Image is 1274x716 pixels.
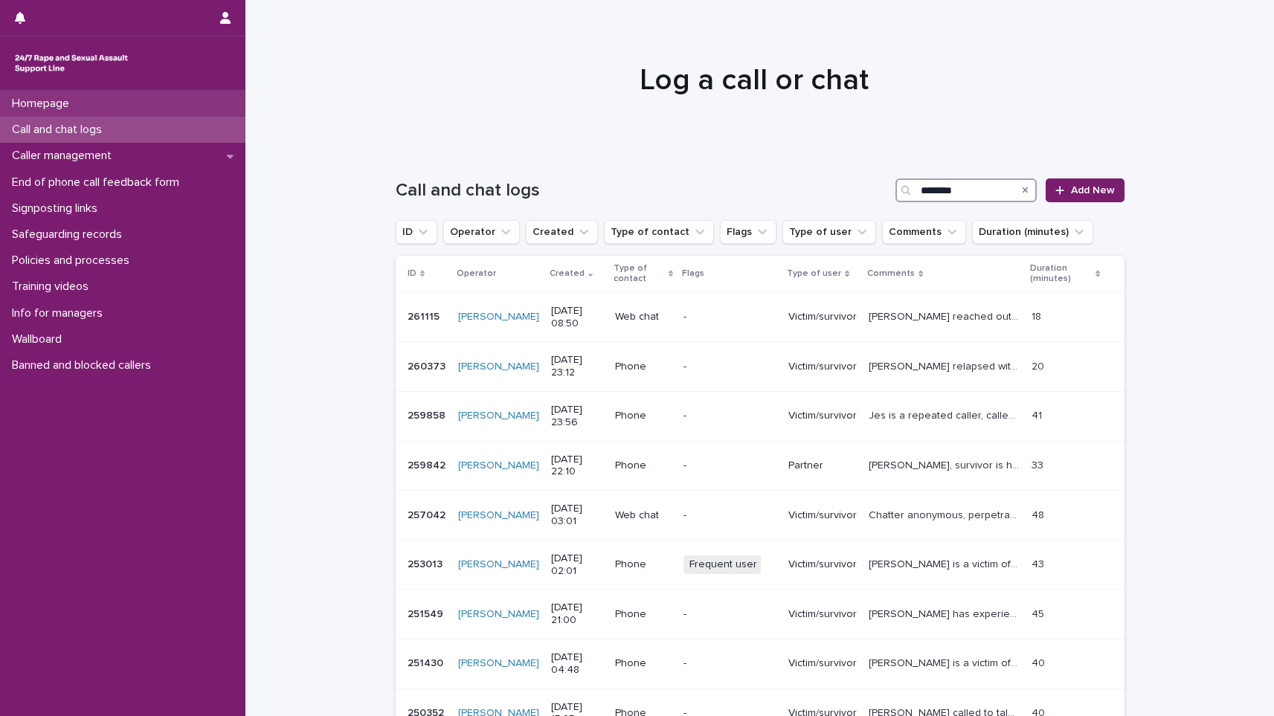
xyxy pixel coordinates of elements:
[788,657,857,670] p: Victim/survivor
[788,459,857,472] p: Partner
[551,651,603,677] p: [DATE] 04:48
[396,491,1125,541] tr: 257042257042 [PERSON_NAME] [DATE] 03:01Web chat-Victim/survivorChatter anonymous, perpetrator is ...
[788,608,857,621] p: Victim/survivor
[396,540,1125,590] tr: 253013253013 [PERSON_NAME] [DATE] 02:01PhoneFrequent userVictim/survivor[PERSON_NAME] is a victim...
[895,178,1037,202] input: Search
[1032,605,1047,621] p: 45
[1032,308,1044,323] p: 18
[457,265,496,282] p: Operator
[6,97,81,111] p: Homepage
[788,361,857,373] p: Victim/survivor
[390,62,1119,98] h1: Log a call or chat
[788,509,857,522] p: Victim/survivor
[882,220,966,244] button: Comments
[551,601,603,627] p: [DATE] 21:00
[972,220,1093,244] button: Duration (minutes)
[458,608,539,621] a: [PERSON_NAME]
[396,590,1125,639] tr: 251549251549 [PERSON_NAME] [DATE] 21:00Phone-Victim/survivor[PERSON_NAME] has experienced rape by...
[867,265,915,282] p: Comments
[408,605,446,621] p: 251549
[551,552,603,578] p: [DATE] 02:01
[6,201,109,216] p: Signposting links
[6,358,163,372] p: Banned and blocked callers
[1032,457,1046,472] p: 33
[682,265,704,282] p: Flags
[1046,178,1124,202] a: Add New
[1032,654,1048,670] p: 40
[551,454,603,479] p: [DATE] 22:10
[396,639,1125,688] tr: 251430251430 [PERSON_NAME] [DATE] 04:48Phone-Victim/survivor[PERSON_NAME] is a victim of organize...
[788,311,857,323] p: Victim/survivor
[396,292,1125,342] tr: 261115261115 [PERSON_NAME] [DATE] 08:50Web chat-Victim/survivor[PERSON_NAME] reached out to talk ...
[782,220,876,244] button: Type of user
[6,228,134,242] p: Safeguarding records
[1032,407,1045,422] p: 41
[615,657,672,670] p: Phone
[604,220,714,244] button: Type of contact
[869,308,1023,323] p: Chatter reached out to talk about an experience that happened with their neighbor the night befor...
[615,311,672,323] p: Web chat
[615,558,672,571] p: Phone
[615,410,672,422] p: Phone
[683,459,776,472] p: -
[615,459,672,472] p: Phone
[458,361,539,373] a: [PERSON_NAME]
[869,654,1023,670] p: Caller Mathew is a victim of organized crime, extortion racket. Four different groups stole his m...
[551,354,603,379] p: [DATE] 23:12
[1032,506,1047,522] p: 48
[458,459,539,472] a: [PERSON_NAME]
[683,555,763,574] span: Frequent user
[869,605,1023,621] p: Lucy has experienced rape by a neighbor who lives in the same supported accommodation as she does...
[396,180,890,201] h1: Call and chat logs
[526,220,598,244] button: Created
[6,149,123,163] p: Caller management
[788,558,857,571] p: Victim/survivor
[6,175,191,190] p: End of phone call feedback form
[6,332,74,346] p: Wallboard
[550,265,585,282] p: Created
[396,441,1125,491] tr: 259842259842 [PERSON_NAME] [DATE] 22:10Phone-Partner[PERSON_NAME], survivor is her husband who ex...
[458,509,539,522] a: [PERSON_NAME]
[615,361,672,373] p: Phone
[408,654,446,670] p: 251430
[869,506,1023,522] p: Chatter anonymous, perpetrator is husband. We discussed her trying to get away from her husband w...
[615,608,672,621] p: Phone
[1030,260,1092,288] p: Duration (minutes)
[720,220,776,244] button: Flags
[1071,185,1115,196] span: Add New
[551,305,603,330] p: [DATE] 08:50
[408,555,445,571] p: 253013
[683,311,776,323] p: -
[614,260,666,288] p: Type of contact
[1032,555,1047,571] p: 43
[683,509,776,522] p: -
[396,342,1125,392] tr: 260373260373 [PERSON_NAME] [DATE] 23:12Phone-Victim/survivor[PERSON_NAME] relapsed with Alcohol [...
[408,506,448,522] p: 257042
[787,265,841,282] p: Type of user
[12,48,131,78] img: rhQMoQhaT3yELyF149Cw
[869,407,1023,422] p: Jes is a repeated caller, called in to explore emotional support. going through a constant sexual...
[396,391,1125,441] tr: 259858259858 [PERSON_NAME] [DATE] 23:56Phone-Victim/survivorJes is a repeated caller, called in t...
[408,265,416,282] p: ID
[6,280,100,294] p: Training videos
[683,410,776,422] p: -
[443,220,520,244] button: Operator
[458,410,539,422] a: [PERSON_NAME]
[869,358,1023,373] p: Hannah relapsed with Alcohol one month ago and has no memory. She shared that she woke up covered...
[458,558,539,571] a: [PERSON_NAME]
[683,608,776,621] p: -
[683,361,776,373] p: -
[408,358,448,373] p: 260373
[615,509,672,522] p: Web chat
[396,220,437,244] button: ID
[869,555,1023,571] p: Lucy is a victim of rape by a neighbor who lives in the same supported accommodation as she does....
[551,503,603,528] p: [DATE] 03:01
[6,306,115,320] p: Info for managers
[6,254,141,268] p: Policies and processes
[458,657,539,670] a: [PERSON_NAME]
[1032,358,1047,373] p: 20
[788,410,857,422] p: Victim/survivor
[408,308,443,323] p: 261115
[6,123,114,137] p: Call and chat logs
